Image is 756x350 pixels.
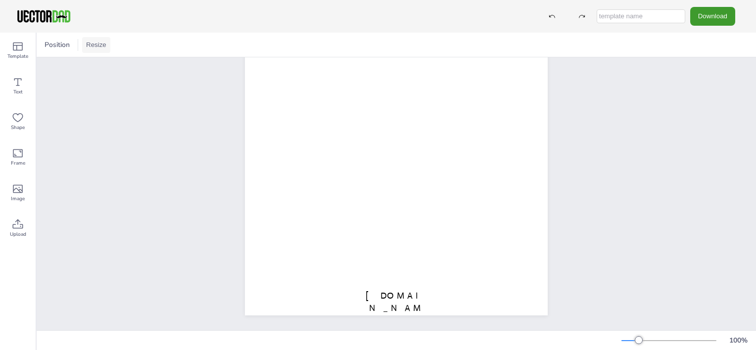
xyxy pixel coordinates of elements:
[690,7,735,25] button: Download
[11,159,25,167] span: Frame
[726,336,750,345] div: 100 %
[366,290,427,326] span: [DOMAIN_NAME]
[11,124,25,131] span: Shape
[16,9,72,24] img: VectorDad-1.png
[11,195,25,203] span: Image
[82,37,110,53] button: Resize
[7,52,28,60] span: Template
[597,9,685,23] input: template name
[43,40,72,49] span: Position
[13,88,23,96] span: Text
[10,230,26,238] span: Upload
